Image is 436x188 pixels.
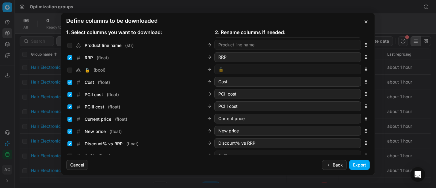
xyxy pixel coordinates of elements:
span: Product line name [85,42,121,49]
div: 2. Rename columns if needed: [215,29,364,36]
span: ( str ) [125,42,134,49]
span: RRP [85,55,93,61]
span: PCII cost [85,92,103,98]
span: ( float ) [97,55,109,61]
span: Discount% vs RRP [85,141,123,147]
span: ( float ) [109,128,122,135]
span: New price [85,128,106,135]
span: ( float ) [108,104,120,110]
span: ( bool ) [94,67,105,73]
span: Current price [85,116,111,122]
span: Cost [85,79,94,85]
button: Back [322,160,347,170]
span: ( float ) [98,79,110,85]
h2: Define columns to be downloaded [66,18,370,24]
span: ( float ) [98,153,110,159]
div: Open Intercom Messenger [411,167,425,182]
span: Δ, % [85,153,94,159]
button: Cancel [66,160,88,170]
span: ( float ) [126,141,139,147]
span: ( float ) [107,92,119,98]
button: Export [349,160,370,170]
div: 1. Select columns you want to download: [66,29,215,36]
span: PCIII cost [85,104,104,110]
span: ( float ) [115,116,127,122]
span: 🔒 [85,67,90,73]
